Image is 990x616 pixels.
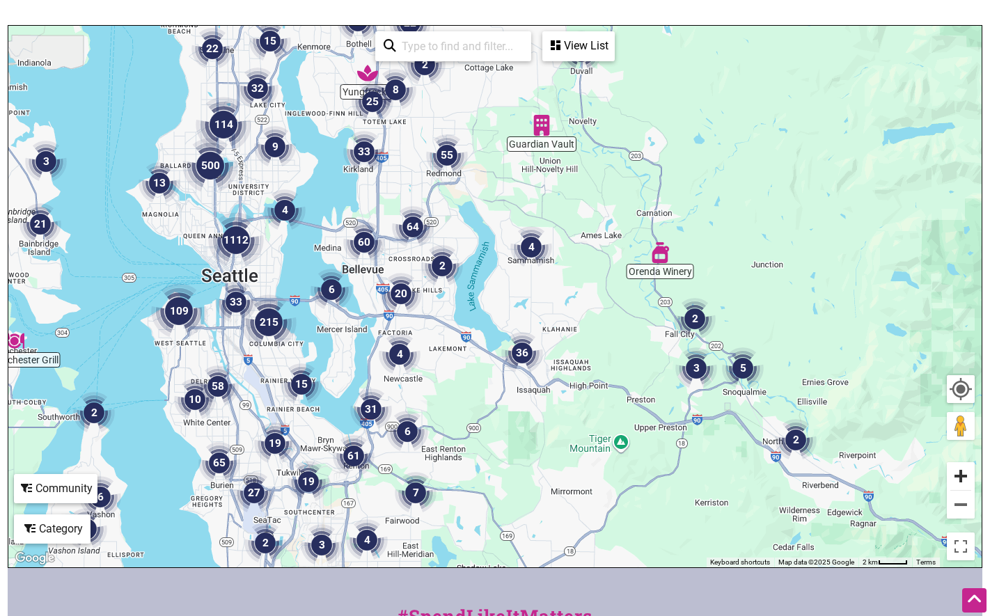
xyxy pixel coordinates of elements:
[916,558,936,566] a: Terms
[210,276,262,329] div: 33
[863,558,878,566] span: 2 km
[346,75,399,128] div: 25
[369,63,422,116] div: 8
[203,207,269,274] div: 1112
[244,15,297,68] div: 15
[416,239,469,292] div: 2
[177,132,244,199] div: 500
[338,125,391,178] div: 33
[375,31,531,61] div: Type to search and filter
[947,462,975,490] button: Zoom in
[235,289,302,356] div: 215
[373,328,426,381] div: 4
[526,109,558,141] div: Guardian Vault
[389,466,442,519] div: 7
[644,237,676,269] div: Orenda Winery
[68,386,120,439] div: 2
[14,198,67,251] div: 21
[962,588,987,613] div: Scroll Back to Top
[947,412,975,440] button: Drag Pegman onto the map to open Street View
[282,455,335,508] div: 19
[15,516,89,542] div: Category
[190,91,257,158] div: 114
[12,549,58,567] a: Open this area in Google Maps (opens a new window)
[375,267,427,320] div: 20
[496,326,549,379] div: 36
[340,514,393,567] div: 4
[249,120,301,173] div: 9
[14,474,97,503] div: Filter by Community
[249,417,301,470] div: 19
[386,200,439,253] div: 64
[542,31,615,61] div: See a list of the visible businesses
[327,429,380,482] div: 61
[505,221,558,274] div: 4
[716,342,769,395] div: 5
[295,519,348,571] div: 3
[228,466,281,519] div: 27
[778,558,854,566] span: Map data ©2025 Google
[769,413,822,466] div: 2
[710,558,770,567] button: Keyboard shortcuts
[345,383,398,436] div: 31
[421,129,473,182] div: 55
[338,216,391,269] div: 60
[668,292,721,345] div: 2
[12,549,58,567] img: Google
[275,358,328,411] div: 15
[544,33,613,59] div: View List
[947,375,975,403] button: Your Location
[186,22,239,75] div: 22
[74,471,127,523] div: 6
[381,405,434,458] div: 6
[396,33,523,60] input: Type to find and filter...
[19,135,72,188] div: 3
[258,184,311,237] div: 4
[168,373,221,426] div: 10
[193,436,246,489] div: 65
[239,516,292,569] div: 2
[191,360,244,413] div: 58
[947,491,975,519] button: Zoom out
[231,62,284,115] div: 32
[858,558,912,567] button: Map Scale: 2 km per 39 pixels
[305,263,358,316] div: 6
[352,57,384,89] div: Yungfreckle
[146,278,212,345] div: 109
[670,342,723,395] div: 3
[133,157,186,210] div: 13
[945,531,976,562] button: Toggle fullscreen view
[15,475,96,502] div: Community
[14,514,91,544] div: Filter by category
